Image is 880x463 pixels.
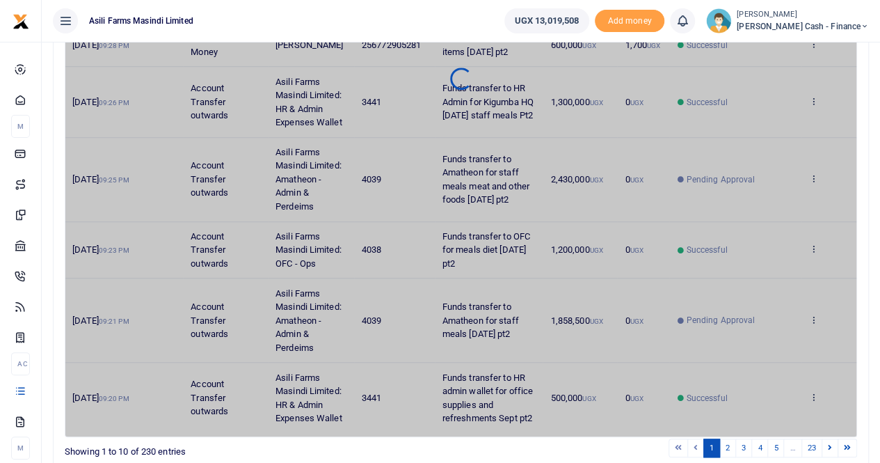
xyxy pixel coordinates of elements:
li: Ac [11,352,30,375]
span: [PERSON_NAME] Cash - Finance [737,20,869,33]
a: 2 [719,439,736,457]
span: UGX 13,019,508 [515,14,579,28]
span: Asili Farms Masindi Limited [83,15,199,27]
img: profile-user [706,8,731,33]
li: Toup your wallet [595,10,664,33]
li: M [11,437,30,460]
a: 4 [751,439,768,457]
span: Add money [595,10,664,33]
a: 23 [801,439,822,457]
a: 3 [735,439,752,457]
a: 5 [767,439,784,457]
a: 1 [703,439,720,457]
a: UGX 13,019,508 [504,8,589,33]
li: M [11,115,30,138]
img: logo-small [13,13,29,30]
small: [PERSON_NAME] [737,9,869,21]
a: logo-small logo-large logo-large [13,15,29,26]
li: Wallet ballance [499,8,595,33]
a: Add money [595,15,664,25]
a: profile-user [PERSON_NAME] [PERSON_NAME] Cash - Finance [706,8,869,33]
div: Showing 1 to 10 of 230 entries [65,437,390,459]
